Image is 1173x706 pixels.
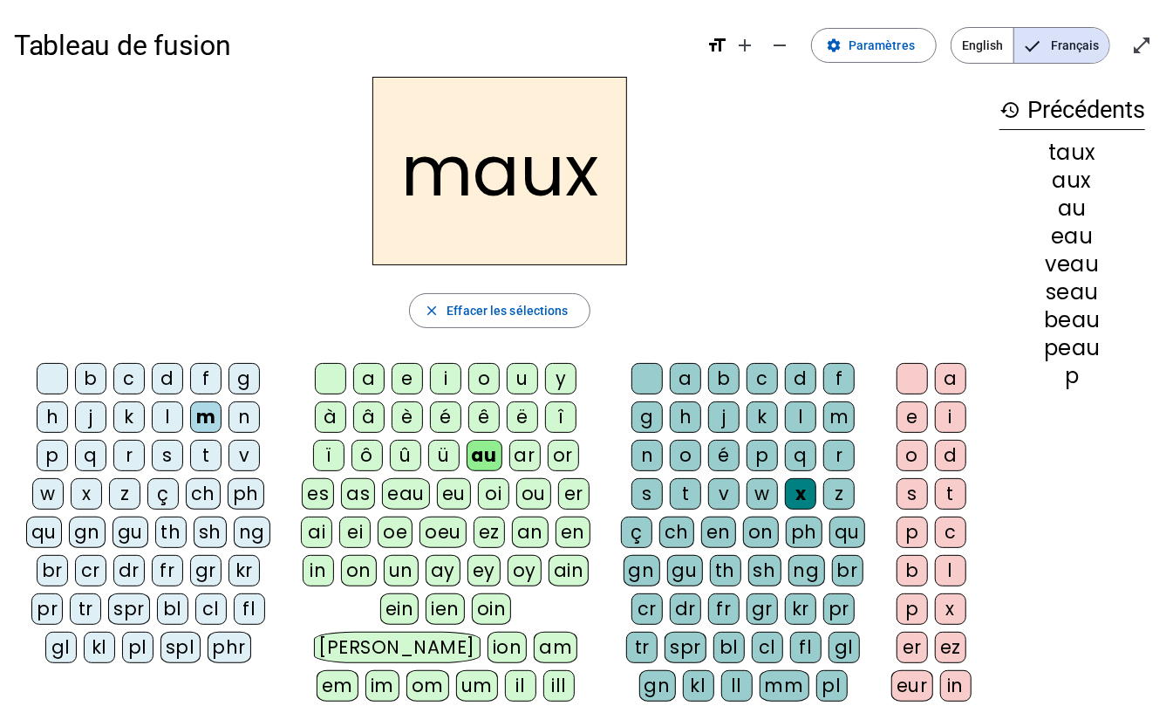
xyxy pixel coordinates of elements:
div: ez [935,632,966,663]
div: th [155,517,187,548]
div: y [545,363,576,394]
span: Français [1014,28,1109,63]
div: l [785,401,816,433]
button: Augmenter la taille de la police [727,28,762,63]
div: taux [999,142,1145,163]
div: j [708,401,740,433]
div: î [545,401,576,433]
div: spl [160,632,201,663]
div: um [456,670,498,702]
div: o [897,440,928,471]
div: in [303,555,334,586]
h1: Tableau de fusion [14,17,692,73]
button: Diminuer la taille de la police [762,28,797,63]
div: bl [713,632,745,663]
div: er [558,478,590,510]
mat-icon: settings [826,38,842,53]
div: z [823,478,855,510]
div: i [430,363,461,394]
mat-icon: history [999,99,1020,120]
div: gl [45,632,77,663]
div: é [708,440,740,471]
div: pl [122,632,153,663]
div: ai [301,517,332,548]
button: Entrer en plein écran [1124,28,1159,63]
mat-icon: close [424,303,440,319]
div: an [512,517,549,548]
div: d [152,363,183,394]
div: kr [228,555,260,586]
div: ez [474,517,505,548]
div: t [190,440,222,471]
div: mm [760,670,809,702]
div: v [228,440,260,471]
div: ey [467,555,501,586]
div: u [507,363,538,394]
div: kl [683,670,714,702]
div: w [747,478,778,510]
div: oy [508,555,542,586]
div: gu [113,517,148,548]
div: x [935,593,966,625]
div: m [190,401,222,433]
div: ion [488,632,528,663]
div: ch [659,517,694,548]
div: cr [631,593,663,625]
div: ei [339,517,371,548]
div: sh [194,517,227,548]
div: ë [507,401,538,433]
div: fl [234,593,265,625]
div: au [467,440,502,471]
div: am [534,632,577,663]
div: c [747,363,778,394]
div: dr [670,593,701,625]
button: Effacer les sélections [409,293,590,328]
div: à [315,401,346,433]
div: en [556,517,590,548]
div: q [75,440,106,471]
div: in [940,670,972,702]
div: tr [626,632,658,663]
div: gn [624,555,660,586]
div: h [37,401,68,433]
div: f [823,363,855,394]
div: veau [999,254,1145,275]
div: pl [816,670,848,702]
div: è [392,401,423,433]
div: ï [313,440,344,471]
div: as [341,478,375,510]
div: ain [549,555,590,586]
div: beau [999,310,1145,331]
mat-button-toggle-group: Language selection [951,27,1110,64]
div: s [631,478,663,510]
div: spr [108,593,150,625]
div: n [228,401,260,433]
div: d [785,363,816,394]
span: Paramètres [849,35,915,56]
div: ph [228,478,264,510]
div: il [505,670,536,702]
div: cr [75,555,106,586]
div: seau [999,282,1145,303]
mat-icon: open_in_full [1131,35,1152,56]
div: aux [999,170,1145,191]
div: b [708,363,740,394]
div: br [832,555,863,586]
div: a [353,363,385,394]
div: ch [186,478,221,510]
div: ô [351,440,383,471]
div: kl [84,632,115,663]
div: x [785,478,816,510]
div: p [897,517,928,548]
div: e [897,401,928,433]
div: un [384,555,419,586]
div: tr [70,593,101,625]
mat-icon: add [734,35,755,56]
div: z [109,478,140,510]
div: ill [543,670,575,702]
div: oeu [419,517,467,548]
div: o [468,363,500,394]
div: n [631,440,663,471]
div: p [37,440,68,471]
mat-icon: remove [769,35,790,56]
